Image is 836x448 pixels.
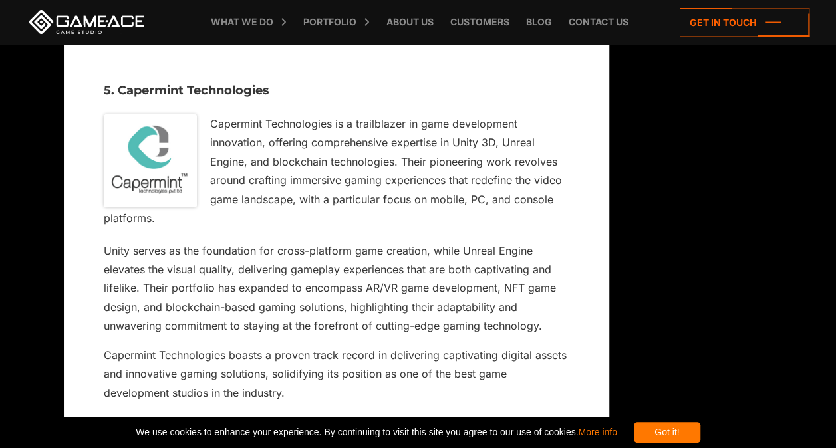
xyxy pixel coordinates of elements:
a: Get in touch [680,8,809,37]
p: Unity serves as the foundation for cross-platform game creation, while Unreal Engine elevates the... [104,241,569,336]
p: Capermint Technologies is a trailblazer in game development innovation, offering comprehensive ex... [104,114,569,228]
a: More info [578,427,617,437]
h3: 5. Capermint Technologies [104,84,569,98]
img: Capermint Technologies logo [104,114,197,207]
span: We use cookies to enhance your experience. By continuing to visit this site you agree to our use ... [136,422,617,443]
strong: Let's create gaming greatness together. Reach out to our studio now! [155,415,519,428]
div: Got it! [634,422,700,443]
p: Capermint Technologies boasts a proven track record in delivering captivating digital assets and ... [104,346,569,402]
